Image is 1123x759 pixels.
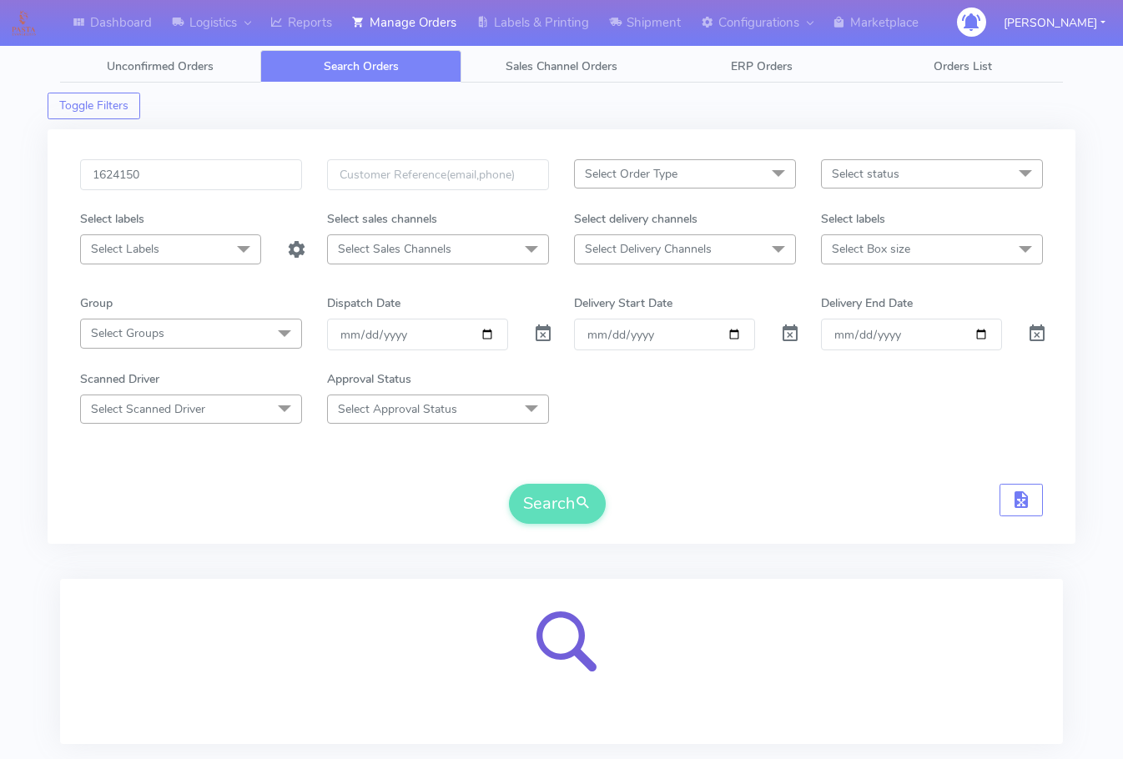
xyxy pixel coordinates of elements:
[80,210,144,228] label: Select labels
[832,166,899,182] span: Select status
[574,210,697,228] label: Select delivery channels
[91,325,164,341] span: Select Groups
[585,166,677,182] span: Select Order Type
[324,58,399,74] span: Search Orders
[60,50,1063,83] ul: Tabs
[327,370,411,388] label: Approval Status
[934,58,992,74] span: Orders List
[91,401,205,417] span: Select Scanned Driver
[506,58,617,74] span: Sales Channel Orders
[107,58,214,74] span: Unconfirmed Orders
[991,6,1118,40] button: [PERSON_NAME]
[574,294,672,312] label: Delivery Start Date
[327,294,400,312] label: Dispatch Date
[327,210,437,228] label: Select sales channels
[48,93,140,119] button: Toggle Filters
[821,294,913,312] label: Delivery End Date
[338,401,457,417] span: Select Approval Status
[338,241,451,257] span: Select Sales Channels
[731,58,793,74] span: ERP Orders
[80,294,113,312] label: Group
[80,159,302,190] input: Order Id
[80,370,159,388] label: Scanned Driver
[509,484,606,524] button: Search
[91,241,159,257] span: Select Labels
[821,210,885,228] label: Select labels
[832,241,910,257] span: Select Box size
[499,599,624,724] img: search-loader.svg
[327,159,549,190] input: Customer Reference(email,phone)
[585,241,712,257] span: Select Delivery Channels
